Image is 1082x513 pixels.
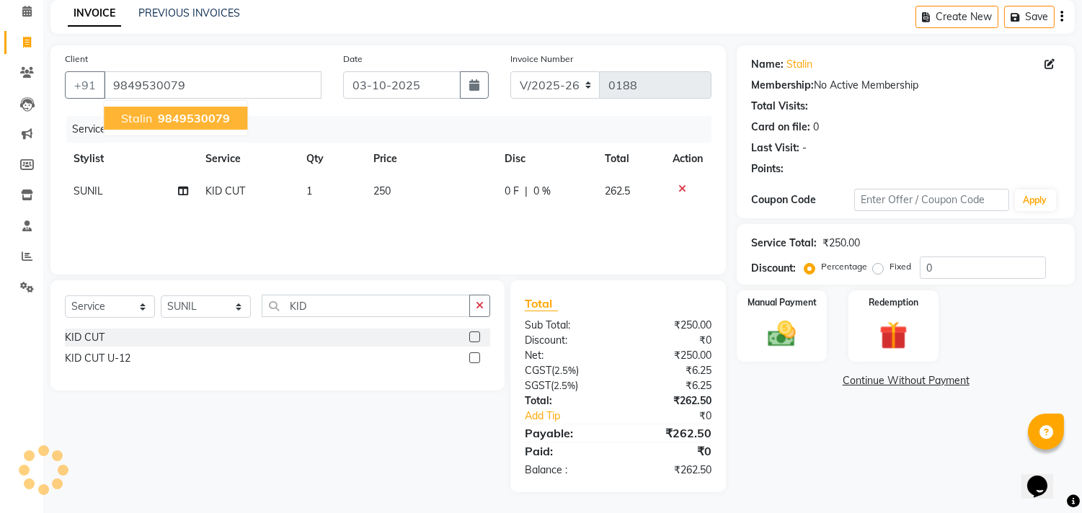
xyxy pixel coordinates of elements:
div: 0 [813,120,819,135]
img: _gift.svg [871,318,916,353]
th: Stylist [65,143,197,175]
span: 9849530079 [158,111,230,125]
th: Action [664,143,711,175]
span: CGST [525,364,551,377]
div: ( ) [514,378,618,393]
div: Net: [514,348,618,363]
div: ₹0 [618,442,723,460]
div: Discount: [751,261,796,276]
label: Percentage [821,260,867,273]
div: KID CUT [65,330,105,345]
div: Sub Total: [514,318,618,333]
span: 2.5% [554,380,575,391]
button: Save [1004,6,1055,28]
th: Disc [496,143,596,175]
a: PREVIOUS INVOICES [138,6,240,19]
input: Enter Offer / Coupon Code [854,189,1008,211]
div: Coupon Code [751,192,854,208]
div: ₹250.00 [618,348,723,363]
button: Apply [1015,189,1056,211]
div: Membership: [751,78,814,93]
div: Payable: [514,424,618,442]
th: Qty [298,143,365,175]
label: Manual Payment [748,296,817,309]
span: 250 [373,184,391,197]
div: Paid: [514,442,618,460]
div: ₹250.00 [822,236,860,251]
span: 0 F [505,184,519,199]
span: 0 % [533,184,551,199]
th: Service [197,143,298,175]
div: ₹6.25 [618,378,723,393]
div: Total Visits: [751,99,808,114]
th: Total [596,143,665,175]
iframe: chat widget [1021,455,1068,499]
span: SGST [525,379,551,392]
span: Stalin [121,111,152,125]
div: Total: [514,393,618,409]
div: ₹0 [636,409,723,424]
div: ₹0 [618,333,723,348]
span: KID CUT [205,184,245,197]
div: KID CUT U-12 [65,351,130,366]
label: Fixed [890,260,911,273]
div: ₹262.50 [618,424,723,442]
div: Discount: [514,333,618,348]
span: 262.5 [605,184,630,197]
div: Card on file: [751,120,810,135]
div: ₹6.25 [618,363,723,378]
span: 2.5% [554,365,576,376]
label: Date [343,53,363,66]
span: SUNIL [74,184,103,197]
label: Client [65,53,88,66]
div: - [802,140,807,156]
label: Invoice Number [510,53,573,66]
a: Add Tip [514,409,636,424]
div: Last Visit: [751,140,799,156]
span: | [525,184,528,199]
a: INVOICE [68,1,121,27]
div: Balance : [514,463,618,478]
button: Create New [915,6,998,28]
a: Continue Without Payment [740,373,1072,388]
button: +91 [65,71,105,99]
div: ₹262.50 [618,463,723,478]
div: Name: [751,57,784,72]
div: Points: [751,161,784,177]
div: Services [66,116,722,143]
div: No Active Membership [751,78,1060,93]
img: _cash.svg [759,318,804,350]
label: Redemption [869,296,918,309]
input: Search or Scan [262,295,470,317]
span: 1 [306,184,312,197]
a: Stalin [786,57,812,72]
th: Price [365,143,496,175]
span: Total [525,296,558,311]
input: Search by Name/Mobile/Email/Code [104,71,322,99]
div: Service Total: [751,236,817,251]
div: ₹250.00 [618,318,723,333]
div: ₹262.50 [618,393,723,409]
div: ( ) [514,363,618,378]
